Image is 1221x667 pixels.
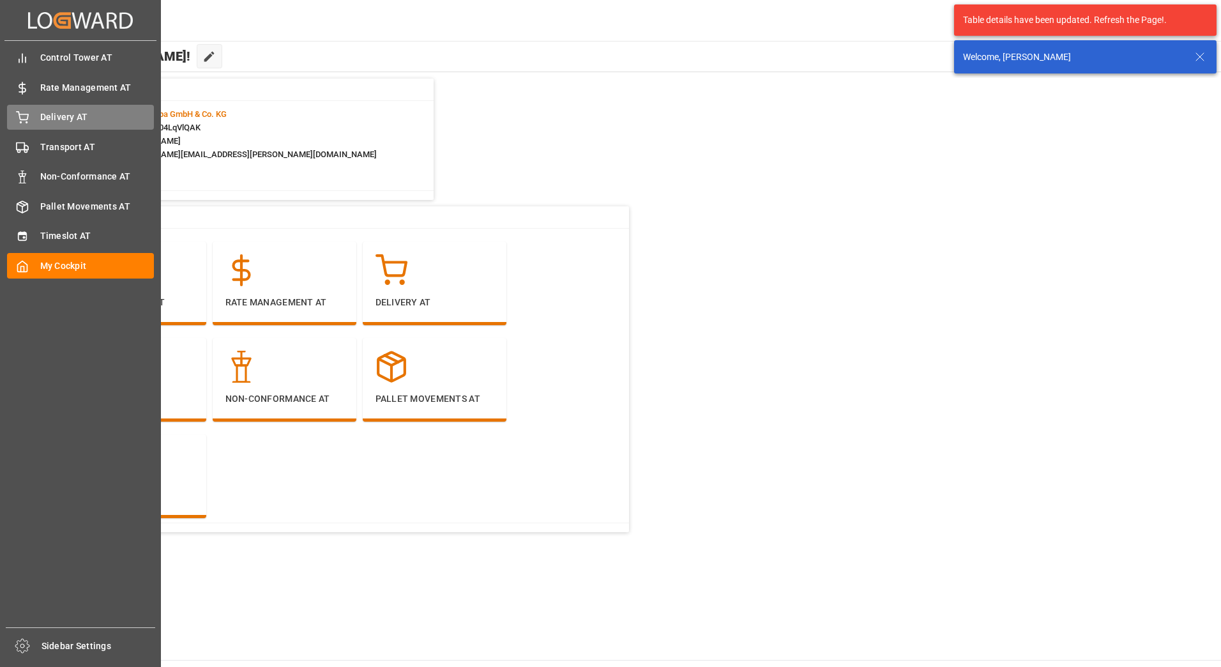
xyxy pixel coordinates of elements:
a: Pallet Movements AT [7,194,154,218]
span: Control Tower AT [40,51,155,65]
span: Hello [PERSON_NAME]! [53,44,190,68]
a: My Cockpit [7,253,154,278]
span: Sidebar Settings [42,640,156,653]
a: Non-Conformance AT [7,164,154,189]
a: Timeslot AT [7,224,154,249]
a: Control Tower AT [7,45,154,70]
p: Rate Management AT [225,296,344,309]
span: Rate Management AT [40,81,155,95]
p: Non-Conformance AT [225,392,344,406]
span: Transport AT [40,141,155,154]
div: Table details have been updated. Refresh the Page!. [963,13,1198,27]
span: Delivery AT [40,111,155,124]
span: Pallet Movements AT [40,200,155,213]
span: Melitta Europa GmbH & Co. KG [116,109,227,119]
span: : [PERSON_NAME][EMAIL_ADDRESS][PERSON_NAME][DOMAIN_NAME] [114,149,377,159]
div: Welcome, [PERSON_NAME] [963,50,1183,64]
a: Rate Management AT [7,75,154,100]
span: My Cockpit [40,259,155,273]
span: Timeslot AT [40,229,155,243]
span: : [114,109,227,119]
p: Pallet Movements AT [375,392,494,406]
span: Non-Conformance AT [40,170,155,183]
a: Delivery AT [7,105,154,130]
a: Transport AT [7,134,154,159]
p: Delivery AT [375,296,494,309]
